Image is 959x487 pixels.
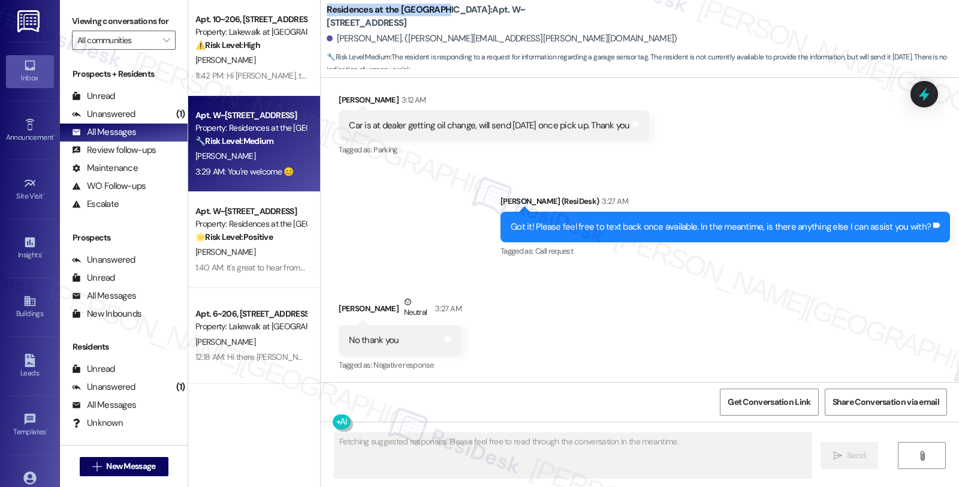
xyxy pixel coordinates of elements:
[43,190,45,199] span: •
[72,381,135,393] div: Unanswered
[500,242,950,260] div: Tagged as:
[163,35,170,45] i: 
[339,356,461,374] div: Tagged as:
[72,254,135,266] div: Unanswered
[80,457,168,476] button: New Message
[373,360,433,370] span: Negative response
[500,195,950,212] div: [PERSON_NAME] (ResiDesk)
[106,460,155,473] span: New Message
[6,291,54,323] a: Buildings
[195,55,255,65] span: [PERSON_NAME]
[92,462,101,471] i: 
[173,105,188,124] div: (1)
[511,221,931,233] div: Got it! Please feel free to text back once available. In the meantime, is there anything else I c...
[17,10,42,32] img: ResiDesk Logo
[599,195,628,208] div: 3:27 AM
[720,389,818,416] button: Get Conversation Link
[728,396,810,408] span: Get Conversation Link
[327,52,390,62] strong: 🔧 Risk Level: Medium
[195,109,306,122] div: Apt. W~[STREET_ADDRESS]
[6,55,54,88] a: Inbox
[72,180,146,193] div: WO Follow-ups
[72,308,141,320] div: New Inbounds
[339,296,461,325] div: [PERSON_NAME]
[195,40,260,50] strong: ⚠️ Risk Level: High
[339,141,649,158] div: Tagged as:
[72,399,136,411] div: All Messages
[72,290,136,302] div: All Messages
[72,198,119,211] div: Escalate
[195,320,306,333] div: Property: Lakewalk at [GEOGRAPHIC_DATA]
[195,205,306,218] div: Apt. W~[STREET_ADDRESS]
[825,389,947,416] button: Share Conversation via email
[72,126,136,139] div: All Messages
[349,334,399,347] div: No thank you
[195,336,255,347] span: [PERSON_NAME]
[60,232,188,244] div: Prospects
[918,451,927,461] i: 
[60,68,188,80] div: Prospects + Residents
[53,131,55,140] span: •
[535,246,573,256] span: Call request
[72,90,115,103] div: Unread
[72,162,138,175] div: Maintenance
[6,350,54,383] a: Leads
[195,351,679,362] div: 12:18 AM: Hi there [PERSON_NAME]! I just wanted to check in and ask if you are happy with your ho...
[77,31,156,50] input: All communities
[327,4,566,29] b: Residences at the [GEOGRAPHIC_DATA]: Apt. W~[STREET_ADDRESS]
[72,417,123,429] div: Unknown
[41,249,43,257] span: •
[72,12,176,31] label: Viewing conversations for
[195,246,255,257] span: [PERSON_NAME]
[402,296,429,321] div: Neutral
[833,396,939,408] span: Share Conversation via email
[72,108,135,121] div: Unanswered
[173,378,188,396] div: (1)
[847,449,865,462] span: Send
[195,151,255,161] span: [PERSON_NAME]
[339,94,649,110] div: [PERSON_NAME]
[334,433,812,478] textarea: Fetching suggested responses. Please feel free to read through the conversation in the meantime.
[6,173,54,206] a: Site Visit •
[399,94,426,106] div: 3:12 AM
[821,442,879,469] button: Send
[373,145,397,155] span: Parking
[72,144,156,157] div: Review follow-ups
[6,409,54,441] a: Templates •
[195,166,294,177] div: 3:29 AM: You're welcome 😊
[195,13,306,26] div: Apt. 10~206, [STREET_ADDRESS]
[195,232,273,242] strong: 🌟 Risk Level: Positive
[195,122,306,134] div: Property: Residences at the [GEOGRAPHIC_DATA]
[6,232,54,264] a: Insights •
[432,302,461,315] div: 3:27 AM
[72,272,115,284] div: Unread
[60,341,188,353] div: Residents
[327,32,677,45] div: [PERSON_NAME]. ([PERSON_NAME][EMAIL_ADDRESS][PERSON_NAME][DOMAIN_NAME])
[833,451,842,461] i: 
[195,26,306,38] div: Property: Lakewalk at [GEOGRAPHIC_DATA]
[195,218,306,230] div: Property: Residences at the [GEOGRAPHIC_DATA]
[349,119,629,132] div: Car is at dealer getting oil change, will send [DATE] once pick up. Thank you
[327,51,959,77] span: : The resident is responding to a request for information regarding a garage sensor tag. The resi...
[195,136,273,146] strong: 🔧 Risk Level: Medium
[72,363,115,375] div: Unread
[46,426,48,434] span: •
[195,308,306,320] div: Apt. 6~206, [STREET_ADDRESS]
